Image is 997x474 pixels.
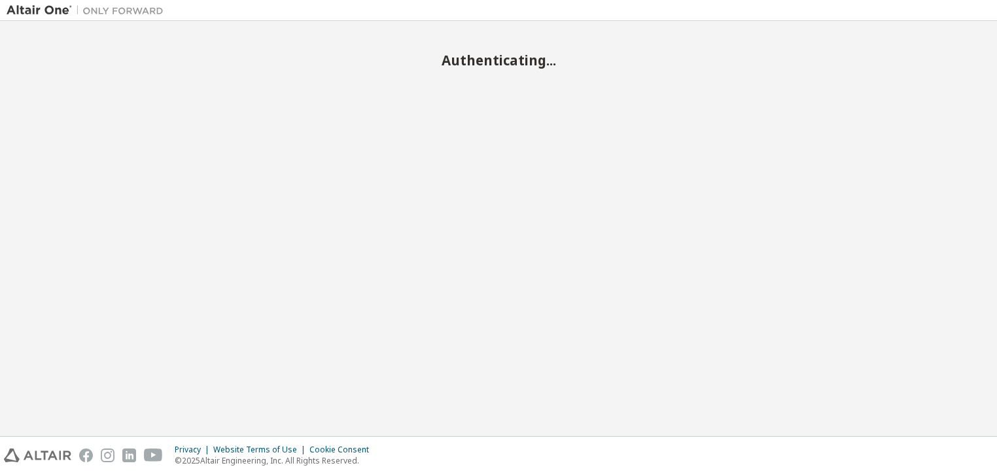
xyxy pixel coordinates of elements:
[309,445,377,455] div: Cookie Consent
[7,52,990,69] h2: Authenticating...
[175,455,377,466] p: © 2025 Altair Engineering, Inc. All Rights Reserved.
[79,449,93,462] img: facebook.svg
[175,445,213,455] div: Privacy
[122,449,136,462] img: linkedin.svg
[7,4,170,17] img: Altair One
[4,449,71,462] img: altair_logo.svg
[213,445,309,455] div: Website Terms of Use
[101,449,114,462] img: instagram.svg
[144,449,163,462] img: youtube.svg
